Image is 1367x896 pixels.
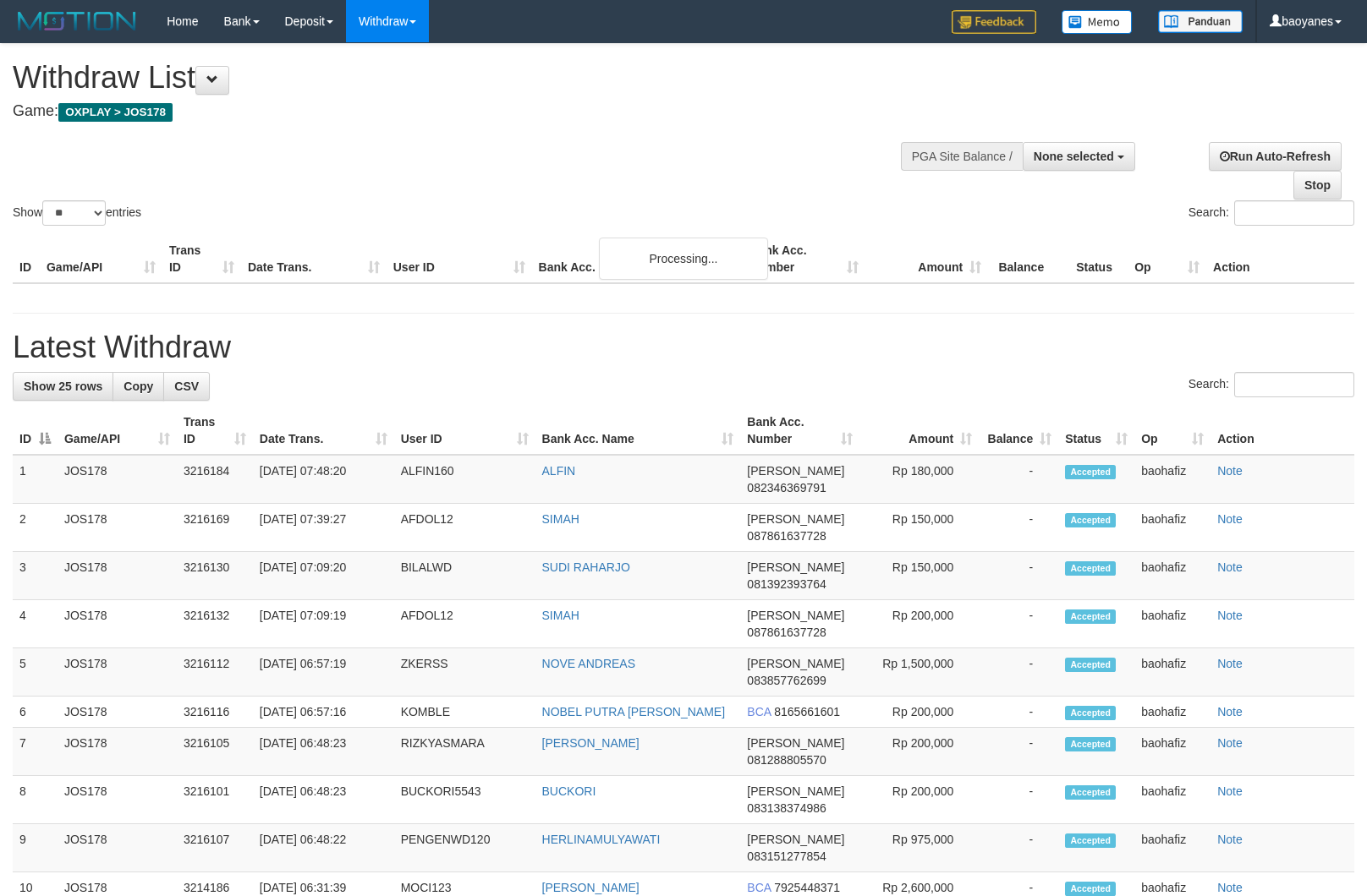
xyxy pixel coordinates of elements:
[542,736,640,750] a: [PERSON_NAME]
[177,600,253,648] td: 3216132
[177,407,253,455] th: Trans ID: activate to sort column ascending
[979,697,1058,728] td: -
[979,648,1058,697] td: -
[1065,465,1116,479] span: Accepted
[1065,882,1116,896] span: Accepted
[1217,784,1243,798] a: Note
[1217,705,1243,718] a: Note
[13,776,58,824] td: 8
[177,504,253,552] td: 3216169
[58,407,177,455] th: Game/API: activate to sort column ascending
[253,776,394,824] td: [DATE] 06:48:23
[13,200,141,226] label: Show entries
[859,824,979,872] td: Rp 975,000
[124,380,153,393] span: Copy
[40,235,162,283] th: Game/API
[394,697,535,728] td: KOMBLE
[13,504,58,552] td: 2
[979,824,1058,872] td: -
[1206,235,1354,283] th: Action
[162,235,241,283] th: Trans ID
[58,552,177,600] td: JOS178
[1217,560,1243,574] a: Note
[13,824,58,872] td: 9
[394,552,535,600] td: BILALWD
[253,552,394,600] td: [DATE] 07:09:20
[1065,609,1116,624] span: Accepted
[253,697,394,728] td: [DATE] 06:57:16
[13,61,894,95] h1: Withdraw List
[952,10,1036,34] img: Feedback.jpg
[1134,455,1211,504] td: baohafiz
[747,881,771,894] span: BCA
[1217,512,1243,526] a: Note
[859,697,979,728] td: Rp 200,000
[542,705,726,718] a: NOBEL PUTRA [PERSON_NAME]
[859,552,979,600] td: Rp 150,000
[394,648,535,697] td: ZKERSS
[1134,504,1211,552] td: baohafiz
[394,728,535,776] td: RIZKYASMARA
[177,648,253,697] td: 3216112
[13,600,58,648] td: 4
[1158,10,1243,33] img: panduan.png
[174,380,199,393] span: CSV
[859,776,979,824] td: Rp 200,000
[747,833,844,846] span: [PERSON_NAME]
[1217,657,1243,670] a: Note
[747,705,771,718] span: BCA
[1217,881,1243,894] a: Note
[1023,142,1135,171] button: None selected
[1065,785,1116,800] span: Accepted
[774,705,840,718] span: Copy 8165661601 to clipboard
[747,464,844,478] span: [PERSON_NAME]
[58,504,177,552] td: JOS178
[747,609,844,622] span: [PERSON_NAME]
[747,736,844,750] span: [PERSON_NAME]
[253,455,394,504] td: [DATE] 07:48:20
[542,833,661,846] a: HERLINAMULYAWATI
[394,504,535,552] td: AFDOL12
[177,552,253,600] td: 3216130
[113,372,164,401] a: Copy
[58,103,173,122] span: OXPLAY > JOS178
[177,697,253,728] td: 3216116
[58,728,177,776] td: JOS178
[747,674,826,687] span: Copy 083857762699 to clipboard
[58,824,177,872] td: JOS178
[979,552,1058,600] td: -
[599,238,768,280] div: Processing...
[979,600,1058,648] td: -
[1065,833,1116,848] span: Accepted
[1293,171,1342,199] a: Stop
[747,784,844,798] span: [PERSON_NAME]
[532,235,744,283] th: Bank Acc. Name
[747,529,826,543] span: Copy 087861637728 to clipboard
[542,560,630,574] a: SUDI RAHARJO
[859,504,979,552] td: Rp 150,000
[1134,648,1211,697] td: baohafiz
[542,512,579,526] a: SIMAH
[394,776,535,824] td: BUCKORI5543
[1034,150,1114,163] span: None selected
[979,728,1058,776] td: -
[542,881,640,894] a: [PERSON_NAME]
[979,776,1058,824] td: -
[13,552,58,600] td: 3
[740,407,859,455] th: Bank Acc. Number: activate to sort column ascending
[42,200,106,226] select: Showentries
[979,504,1058,552] td: -
[13,372,113,401] a: Show 25 rows
[747,512,844,526] span: [PERSON_NAME]
[865,235,988,283] th: Amount
[253,504,394,552] td: [DATE] 07:39:27
[1069,235,1128,283] th: Status
[979,455,1058,504] td: -
[1211,407,1354,455] th: Action
[1134,552,1211,600] td: baohafiz
[1134,776,1211,824] td: baohafiz
[1065,737,1116,751] span: Accepted
[859,600,979,648] td: Rp 200,000
[1234,200,1354,226] input: Search:
[1134,407,1211,455] th: Op: activate to sort column ascending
